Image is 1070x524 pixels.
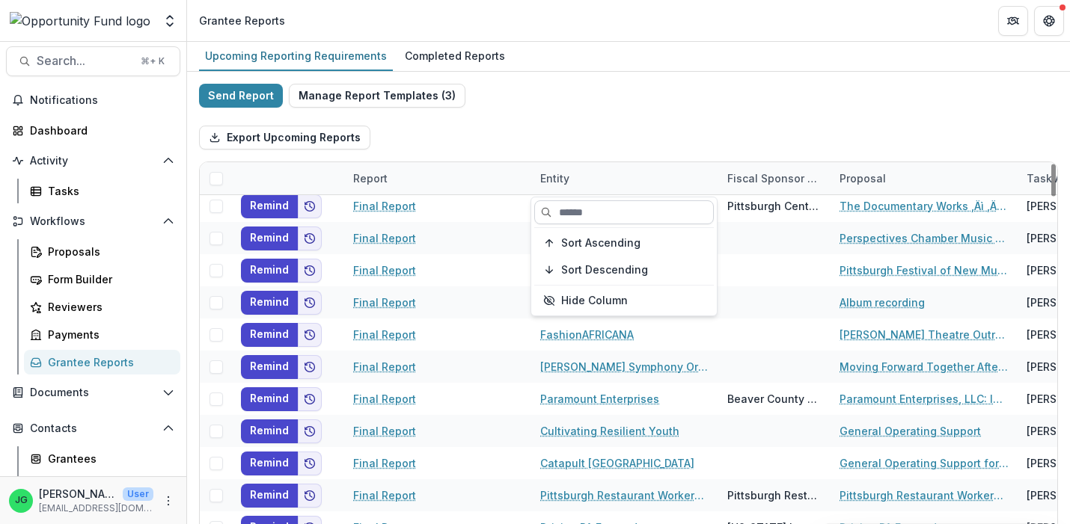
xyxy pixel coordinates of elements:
[241,259,298,283] button: Remind
[241,226,298,250] button: Remind
[241,484,298,508] button: Remind
[840,391,1009,407] a: Paramount Enterprises, LLC: Inclusive Entrepreneurship Program
[30,386,156,399] span: Documents
[241,387,298,411] button: Remind
[24,267,180,292] a: Form Builder
[840,359,1009,374] a: Moving Forward Together After [MEDICAL_DATA]
[399,42,511,71] a: Completed Reports
[298,259,322,283] button: Add to friends
[718,170,831,186] div: Fiscal Sponsor Name
[353,423,416,439] a: Final Report
[37,54,132,68] span: Search...
[298,484,322,508] button: Add to friends
[540,423,679,439] a: Cultivating Resilient Youth
[727,487,822,503] div: Pittsburgh Restaurant Workers Aid
[298,194,322,218] button: Add to friends
[531,162,718,194] div: Entity
[241,355,298,379] button: Remind
[24,239,180,264] a: Proposals
[353,455,416,471] a: Final Report
[48,354,168,370] div: Grantee Reports
[840,262,1009,278] a: Pittsburgh Festival of New Music
[399,45,511,67] div: Completed Reports
[199,42,393,71] a: Upcoming Reporting Requirements
[298,451,322,475] button: Add to friends
[298,355,322,379] button: Add to friends
[6,118,180,143] a: Dashboard
[193,10,291,31] nav: breadcrumb
[298,419,322,443] button: Add to friends
[159,492,177,510] button: More
[241,323,298,347] button: Remind
[39,486,117,502] p: [PERSON_NAME]
[353,262,416,278] a: Final Report
[840,455,1009,471] a: General Operating Support for Two Years
[24,179,180,203] a: Tasks
[48,183,168,199] div: Tasks
[48,451,168,466] div: Grantees
[6,149,180,173] button: Open Activity
[353,230,416,246] a: Final Report
[353,198,416,214] a: Final Report
[998,6,1028,36] button: Partners
[30,422,156,435] span: Contacts
[15,496,28,505] div: Jake Goodman
[840,295,925,310] a: Album recording
[24,322,180,347] a: Payments
[6,380,180,404] button: Open Documents
[30,215,156,228] span: Workflows
[138,53,168,70] div: ⌘ + K
[48,244,168,259] div: Proposals
[540,359,709,374] a: [PERSON_NAME] Symphony Orchestra
[840,230,1009,246] a: Perspectives Chamber Music Festival
[39,502,153,515] p: [EMAIL_ADDRESS][DOMAIN_NAME]
[344,162,531,194] div: Report
[531,170,578,186] div: Entity
[561,264,648,277] span: Sort Descending
[534,258,714,282] button: Sort Descending
[30,155,156,167] span: Activity
[534,231,714,255] button: Sort Ascending
[1034,6,1064,36] button: Get Help
[561,237,641,250] span: Sort Ascending
[840,327,1009,342] a: [PERSON_NAME] Theatre Outreach Project
[718,162,831,194] div: Fiscal Sponsor Name
[353,391,416,407] a: Final Report
[540,327,634,342] a: FashionAFRICANA
[298,323,322,347] button: Add to friends
[353,327,416,342] a: Final Report
[831,162,1018,194] div: Proposal
[241,451,298,475] button: Remind
[353,359,416,374] a: Final Report
[199,45,393,67] div: Upcoming Reporting Requirements
[30,123,168,138] div: Dashboard
[48,271,168,287] div: Form Builder
[344,170,397,186] div: Report
[727,391,822,407] div: Beaver County Foundation
[6,416,180,440] button: Open Contacts
[10,12,150,30] img: Opportunity Fund logo
[241,419,298,443] button: Remind
[24,295,180,319] a: Reviewers
[353,487,416,503] a: Final Report
[840,487,1009,503] a: Pittsburgh Restaurant Workers Aid (General Operating Support)
[840,423,981,439] a: General Operating Support
[540,487,709,503] a: Pittsburgh Restaurant Workers Aid
[298,291,322,315] button: Add to friends
[30,94,174,107] span: Notifications
[24,350,180,374] a: Grantee Reports
[199,126,370,150] button: Export Upcoming Reports
[540,391,659,407] a: Paramount Enterprises
[6,209,180,233] button: Open Workflows
[199,13,285,28] div: Grantee Reports
[840,198,1009,214] a: The Documentary Works ‚Äì ‚ÄúIncome Inequality‚Äù (working title)
[534,289,714,312] button: Hide Column
[199,84,283,108] button: Send Report
[24,474,180,499] a: Communications
[831,170,895,186] div: Proposal
[6,46,180,76] button: Search...
[48,299,168,315] div: Reviewers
